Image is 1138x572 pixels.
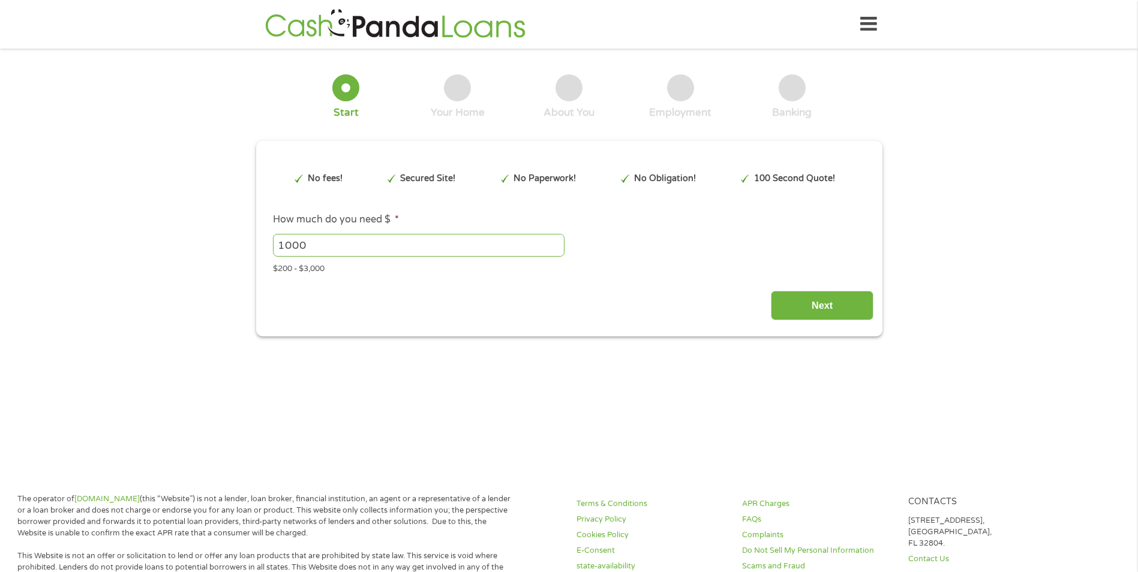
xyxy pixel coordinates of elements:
p: No Paperwork! [514,172,576,185]
h4: Contacts [908,496,1059,508]
label: How much do you need $ [273,213,399,226]
a: Complaints [742,529,893,541]
p: [STREET_ADDRESS], [GEOGRAPHIC_DATA], FL 32804. [908,515,1059,549]
a: Cookies Policy [576,529,728,541]
a: Contact Us [908,553,1059,565]
a: Terms & Conditions [576,498,728,510]
div: About You [544,106,594,119]
p: 100 Second Quote! [754,172,835,185]
p: Secured Site! [400,172,455,185]
a: E-Consent [576,545,728,556]
a: [DOMAIN_NAME] [74,494,140,504]
div: Your Home [431,106,485,119]
a: FAQs [742,514,893,525]
p: No fees! [308,172,343,185]
p: The operator of (this “Website”) is not a lender, loan broker, financial institution, an agent or... [17,493,515,539]
div: Start [334,106,359,119]
div: Banking [772,106,812,119]
a: Privacy Policy [576,514,728,525]
input: Next [771,291,873,320]
img: GetLoanNow Logo [262,7,529,41]
div: Employment [649,106,711,119]
div: $200 - $3,000 [273,259,864,275]
p: No Obligation! [634,172,696,185]
a: APR Charges [742,498,893,510]
a: Do Not Sell My Personal Information [742,545,893,556]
